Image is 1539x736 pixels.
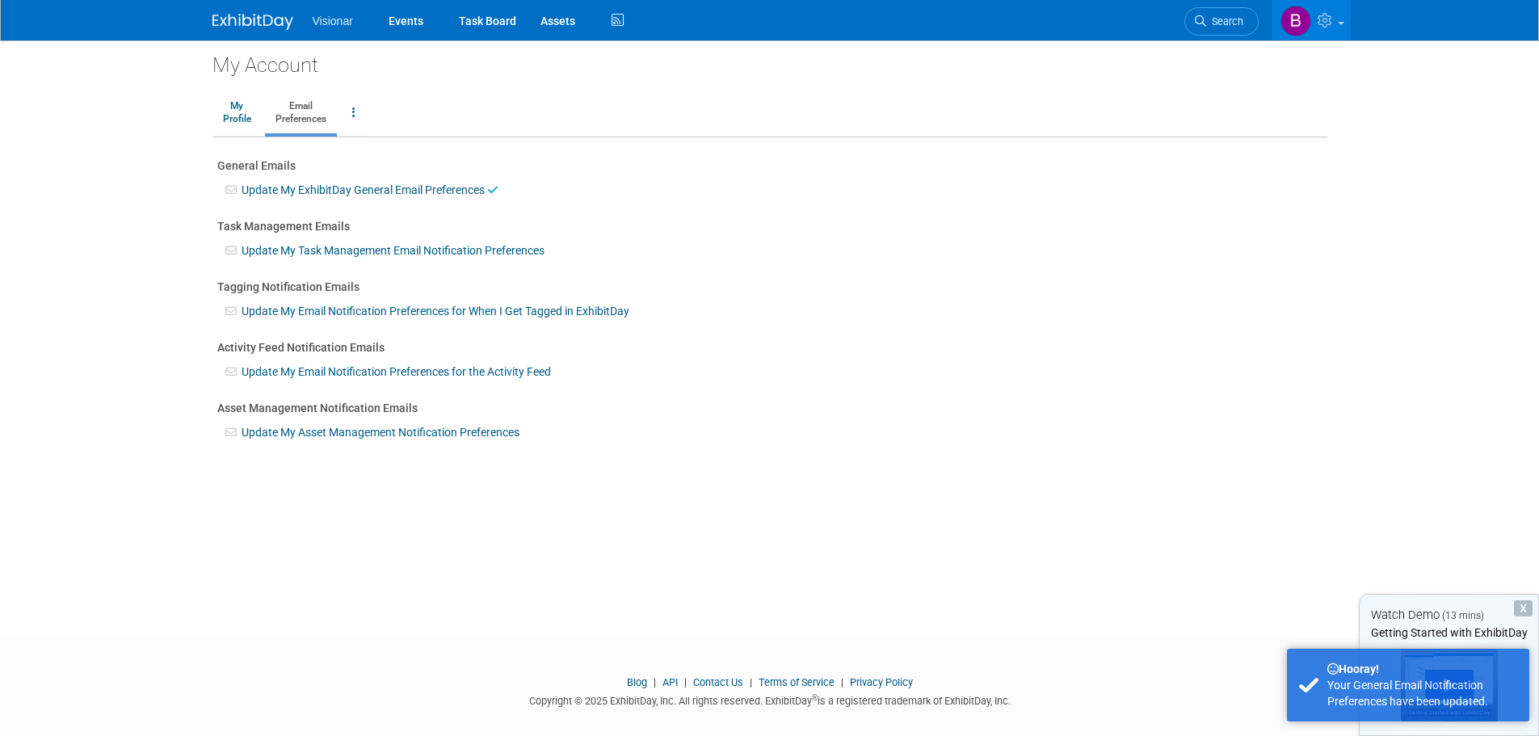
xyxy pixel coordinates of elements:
img: ExhibitDay [212,14,293,30]
a: Update My Task Management Email Notification Preferences [242,244,545,257]
a: Update My Email Notification Preferences for the Activity Feed [242,365,551,378]
a: Privacy Policy [850,676,913,688]
div: Hooray! [1327,661,1517,677]
div: Task Management Emails [217,218,1322,234]
div: Watch Demo [1360,607,1538,624]
a: Update My Email Notification Preferences for When I Get Tagged in ExhibitDay [242,305,629,318]
span: | [837,676,847,688]
div: Asset Management Notification Emails [217,400,1322,416]
span: Visionar [313,15,353,27]
a: Update My Asset Management Notification Preferences [242,426,519,439]
a: API [662,676,678,688]
a: Terms of Service [759,676,835,688]
div: My Account [212,40,1327,79]
div: Getting Started with ExhibitDay [1360,625,1538,641]
span: (13 mins) [1442,610,1484,621]
div: Dismiss [1514,600,1533,616]
span: | [680,676,691,688]
img: brent friesen [1280,6,1311,36]
div: Your General Email Notification Preferences have been updated. [1327,677,1517,709]
span: Search [1206,15,1243,27]
a: Contact Us [693,676,743,688]
sup: ® [812,693,818,702]
a: MyProfile [212,93,262,133]
div: General Emails [217,158,1322,174]
a: Update My ExhibitDay General Email Preferences [242,183,485,196]
a: Search [1184,7,1259,36]
div: Activity Feed Notification Emails [217,339,1322,355]
span: | [746,676,756,688]
a: Blog [627,676,647,688]
a: EmailPreferences [265,93,337,133]
span: | [650,676,660,688]
div: Tagging Notification Emails [217,279,1322,295]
